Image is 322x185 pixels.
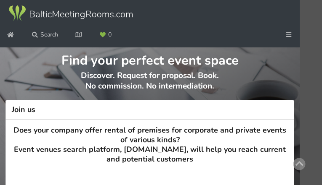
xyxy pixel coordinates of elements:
h3: Does your company offer rental of premises for corporate and private events of various kinds? Eve... [12,125,288,164]
span: 0 [108,32,112,38]
img: Baltic Meeting Rooms [8,5,134,22]
a: Search [26,27,64,42]
h1: Find your perfect event space [6,47,294,69]
h3: Join us [5,100,294,120]
p: Discover. Request for proposal. Book. No commission. No intermediation. [6,70,294,99]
